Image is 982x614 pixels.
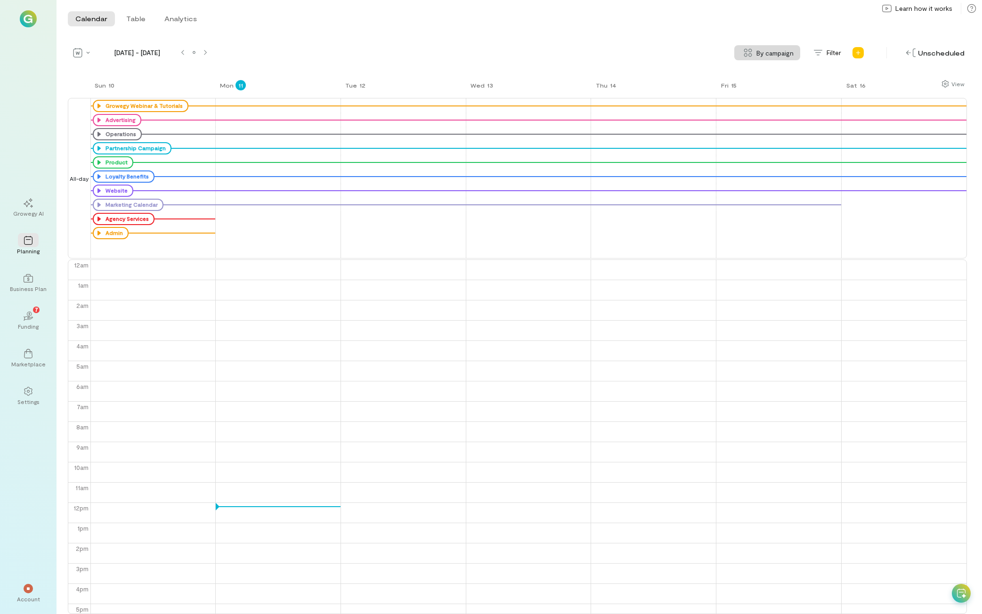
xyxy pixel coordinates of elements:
[74,584,90,594] div: 4pm
[591,79,620,98] a: August 14, 2025
[74,300,90,310] div: 2am
[93,114,141,126] div: Advertising
[93,142,171,154] div: Partnership Campaign
[939,77,967,90] div: Show columns
[341,79,369,98] a: August 12, 2025
[76,280,90,290] div: 1am
[74,321,90,331] div: 3am
[74,341,90,351] div: 4am
[93,199,163,211] div: Marketing Calendar
[72,503,90,513] div: 12pm
[471,81,485,89] div: Wed
[103,130,136,138] div: Operations
[11,266,45,300] a: Business Plan
[93,213,154,225] div: Agency Services
[72,260,90,270] div: 12am
[716,79,741,98] a: August 15, 2025
[74,422,90,432] div: 8am
[74,361,90,371] div: 5am
[357,80,367,90] div: 12
[11,360,46,368] div: Marketplace
[119,11,153,26] button: Table
[103,173,149,180] div: Loyalty Benefits
[17,247,40,255] div: Planning
[93,156,133,169] div: Product
[10,285,47,292] div: Business Plan
[608,80,618,90] div: 14
[18,323,39,330] div: Funding
[75,402,90,412] div: 7am
[11,191,45,225] a: Growegy AI
[75,523,90,533] div: 1pm
[103,229,123,237] div: Admin
[857,80,868,90] div: 16
[827,48,841,57] span: Filter
[235,80,246,90] div: 11
[721,81,729,89] div: Fri
[345,81,357,89] div: Tue
[466,79,497,98] a: August 13, 2025
[73,483,90,493] div: 11am
[596,81,608,89] div: Thu
[93,170,154,183] div: Loyalty Benefits
[68,174,90,183] span: All-day
[951,80,965,88] div: View
[220,81,234,89] div: Mon
[485,80,495,90] div: 13
[895,4,952,13] span: Learn how it works
[106,80,116,90] div: 10
[72,462,90,472] div: 10am
[103,187,128,194] div: Website
[90,79,118,98] a: August 10, 2025
[11,304,45,338] a: Funding
[35,305,38,314] span: 7
[842,79,869,98] a: August 16, 2025
[74,381,90,391] div: 6am
[103,215,149,223] div: Agency Services
[846,81,857,89] div: Sat
[93,185,133,197] div: Website
[11,341,45,375] a: Marketplace
[103,116,136,124] div: Advertising
[93,227,129,239] div: Admin
[93,128,142,140] div: Operations
[97,48,177,57] span: [DATE] - [DATE]
[95,81,106,89] div: Sun
[103,102,183,110] div: Growegy Webinar & Tutorials
[74,604,90,614] div: 5pm
[68,11,115,26] button: Calendar
[851,45,866,60] div: Add new program
[103,159,128,166] div: Product
[157,11,204,26] button: Analytics
[103,145,166,152] div: Partnership Campaign
[11,379,45,413] a: Settings
[215,79,248,98] a: August 11, 2025
[74,442,90,452] div: 9am
[756,48,794,58] span: By campaign
[17,595,40,603] div: Account
[74,564,90,574] div: 3pm
[17,398,40,405] div: Settings
[11,228,45,262] a: Planning
[729,80,739,90] div: 15
[13,210,44,217] div: Growegy AI
[904,46,967,60] div: Unscheduled
[93,100,188,112] div: Growegy Webinar & Tutorials
[74,543,90,553] div: 2pm
[103,201,158,209] div: Marketing Calendar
